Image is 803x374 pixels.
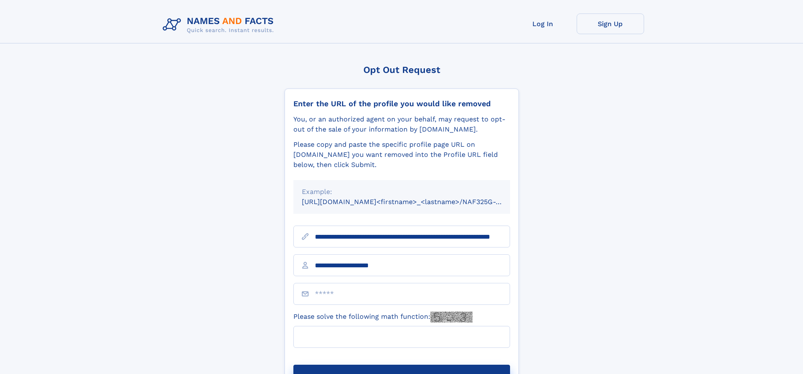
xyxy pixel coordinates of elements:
[293,114,510,135] div: You, or an authorized agent on your behalf, may request to opt-out of the sale of your informatio...
[302,198,526,206] small: [URL][DOMAIN_NAME]<firstname>_<lastname>/NAF325G-xxxxxxxx
[509,13,577,34] a: Log In
[293,99,510,108] div: Enter the URL of the profile you would like removed
[577,13,644,34] a: Sign Up
[302,187,502,197] div: Example:
[159,13,281,36] img: Logo Names and Facts
[293,312,473,323] label: Please solve the following math function:
[293,140,510,170] div: Please copy and paste the specific profile page URL on [DOMAIN_NAME] you want removed into the Pr...
[285,65,519,75] div: Opt Out Request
